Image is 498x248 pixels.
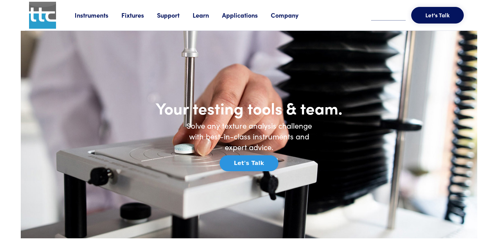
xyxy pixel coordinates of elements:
h1: Your testing tools & team. [111,98,387,118]
h6: Solve any texture analysis challenge with best-in-class instruments and expert advice. [180,120,318,152]
button: Let's Talk [220,155,278,171]
a: Instruments [75,11,121,19]
a: Support [157,11,193,19]
a: Fixtures [121,11,157,19]
a: Applications [222,11,271,19]
button: Let's Talk [411,7,464,24]
a: Company [271,11,312,19]
img: ttc_logo_1x1_v1.0.png [29,2,56,29]
a: Learn [193,11,222,19]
